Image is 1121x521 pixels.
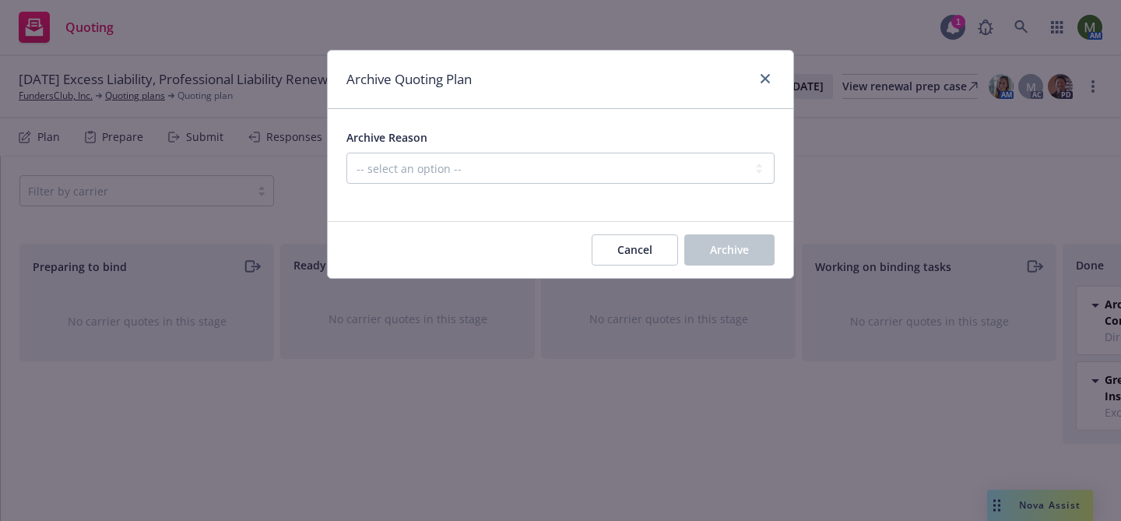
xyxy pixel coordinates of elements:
[617,242,652,257] span: Cancel
[592,234,678,266] button: Cancel
[346,130,427,145] span: Archive Reason
[346,69,472,90] h1: Archive Quoting Plan
[684,234,775,266] button: Archive
[710,242,749,257] span: Archive
[756,69,775,88] a: close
